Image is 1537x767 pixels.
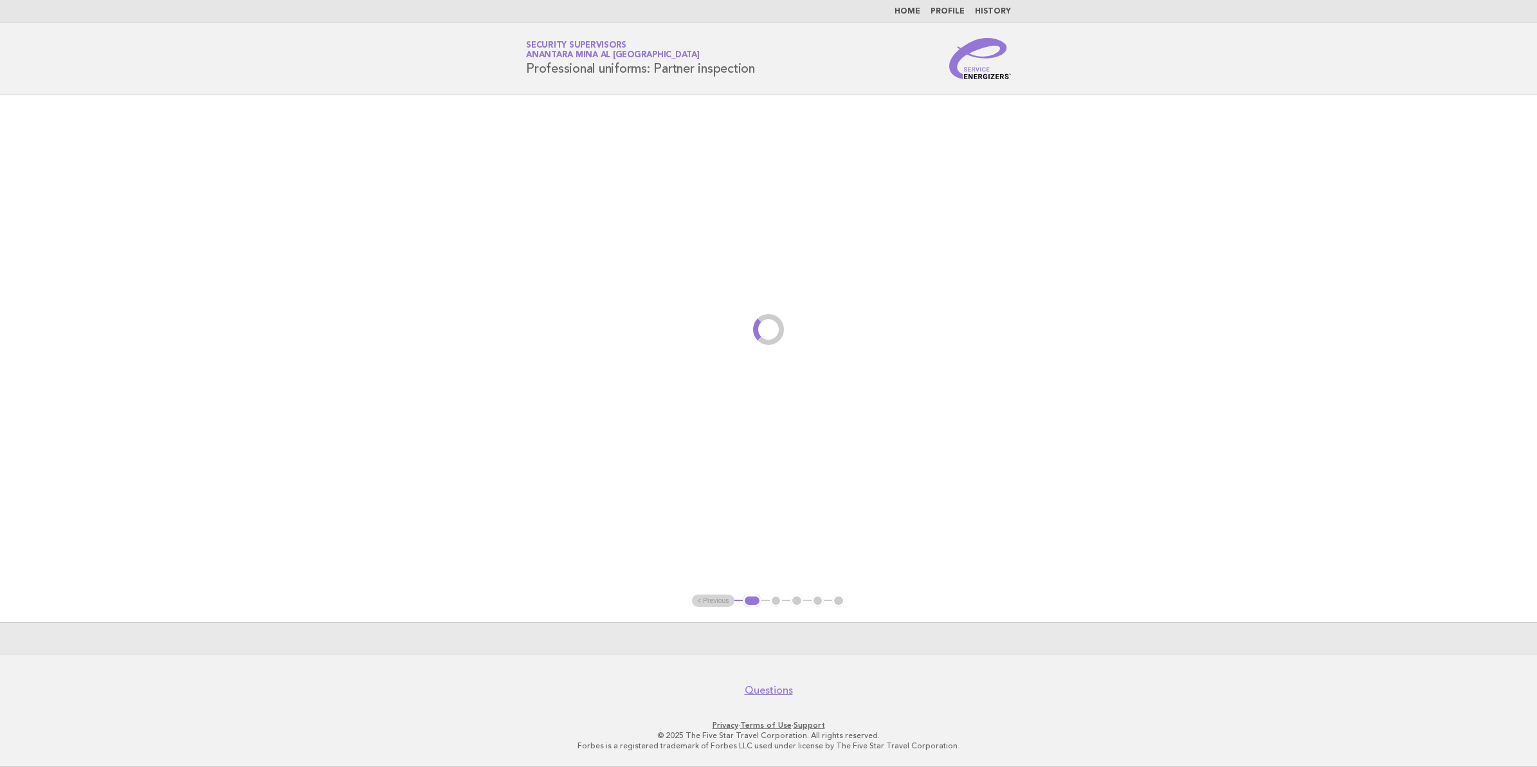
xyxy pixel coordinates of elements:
[375,720,1162,730] p: · ·
[931,8,965,15] a: Profile
[375,741,1162,751] p: Forbes is a registered trademark of Forbes LLC used under license by The Five Star Travel Corpora...
[526,51,700,60] span: Anantara Mina al [GEOGRAPHIC_DATA]
[975,8,1011,15] a: History
[745,684,793,697] a: Questions
[949,38,1011,79] img: Service Energizers
[526,41,700,59] a: Security SupervisorsAnantara Mina al [GEOGRAPHIC_DATA]
[375,730,1162,741] p: © 2025 The Five Star Travel Corporation. All rights reserved.
[740,721,792,730] a: Terms of Use
[713,721,738,730] a: Privacy
[526,42,755,75] h1: Professional uniforms: Partner inspection
[895,8,920,15] a: Home
[794,721,825,730] a: Support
